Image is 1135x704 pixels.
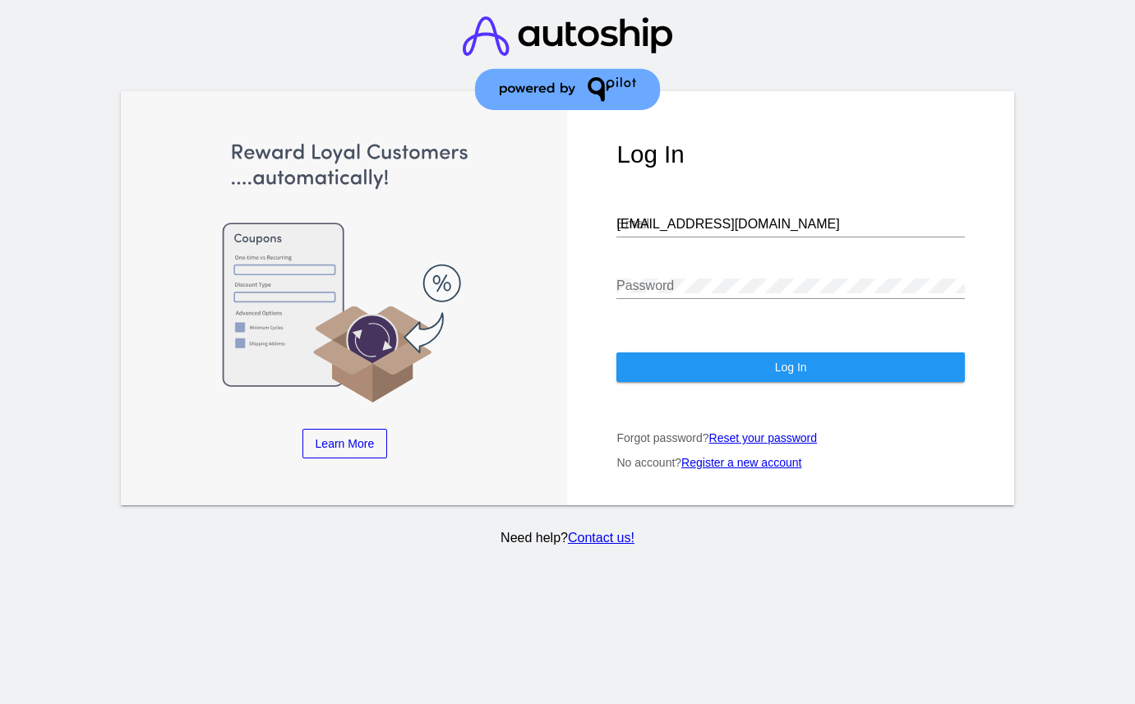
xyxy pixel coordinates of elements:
[616,431,964,444] p: Forgot password?
[616,140,964,168] h1: Log In
[118,531,1017,545] p: Need help?
[302,429,388,458] a: Learn More
[568,531,634,545] a: Contact us!
[616,456,964,469] p: No account?
[681,456,801,469] a: Register a new account
[616,217,964,232] input: Email
[616,352,964,382] button: Log In
[316,437,375,450] span: Learn More
[709,431,818,444] a: Reset your password
[171,140,519,404] img: Apply Coupons Automatically to Scheduled Orders with QPilot
[775,361,807,374] span: Log In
